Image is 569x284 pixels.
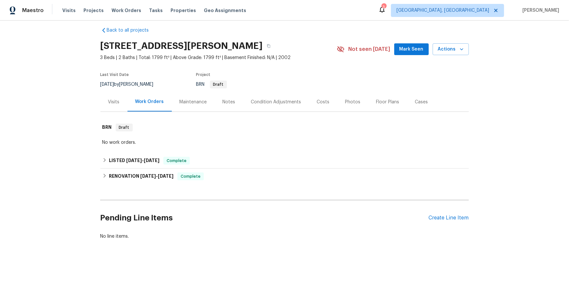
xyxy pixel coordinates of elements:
span: Last Visit Date [100,73,129,77]
span: Mark Seen [399,45,424,53]
span: Geo Assignments [204,7,246,14]
span: [DATE] [140,174,156,178]
div: Cases [415,99,428,105]
span: [GEOGRAPHIC_DATA], [GEOGRAPHIC_DATA] [397,7,489,14]
div: by [PERSON_NAME] [100,81,161,88]
span: Complete [178,173,203,180]
span: [DATE] [158,174,173,178]
h2: Pending Line Items [100,203,429,233]
span: 3 Beds | 2 Baths | Total: 1799 ft² | Above Grade: 1799 ft² | Basement Finished: N/A | 2002 [100,54,337,61]
span: Complete [164,157,189,164]
div: BRN Draft [100,117,469,138]
div: RENOVATION [DATE]-[DATE]Complete [100,169,469,184]
button: Actions [433,43,469,55]
a: Back to all projects [100,27,163,34]
span: Maestro [22,7,44,14]
span: BRN [196,82,227,87]
div: Work Orders [135,98,164,105]
span: [DATE] [126,158,142,163]
span: Properties [171,7,196,14]
div: Photos [345,99,361,105]
span: Projects [83,7,104,14]
button: Copy Address [263,40,275,52]
div: No line items. [100,233,469,240]
div: LISTED [DATE]-[DATE]Complete [100,153,469,169]
span: [DATE] [100,82,114,87]
span: Work Orders [112,7,141,14]
span: Actions [438,45,464,53]
span: Visits [62,7,76,14]
span: Tasks [149,8,163,13]
div: Costs [317,99,330,105]
span: - [126,158,159,163]
div: Condition Adjustments [251,99,301,105]
span: - [140,174,173,178]
span: [DATE] [144,158,159,163]
button: Mark Seen [394,43,429,55]
div: No work orders. [102,139,467,146]
span: Project [196,73,211,77]
div: Create Line Item [429,215,469,221]
h6: LISTED [109,157,159,165]
span: [PERSON_NAME] [520,7,559,14]
span: Not seen [DATE] [349,46,390,52]
div: 3 [382,4,386,10]
h6: RENOVATION [109,172,173,180]
span: Draft [211,82,226,86]
h2: [STREET_ADDRESS][PERSON_NAME] [100,43,263,49]
h6: BRN [102,124,112,131]
div: Notes [223,99,235,105]
div: Visits [108,99,120,105]
div: Maintenance [180,99,207,105]
span: Draft [116,124,132,131]
div: Floor Plans [376,99,399,105]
